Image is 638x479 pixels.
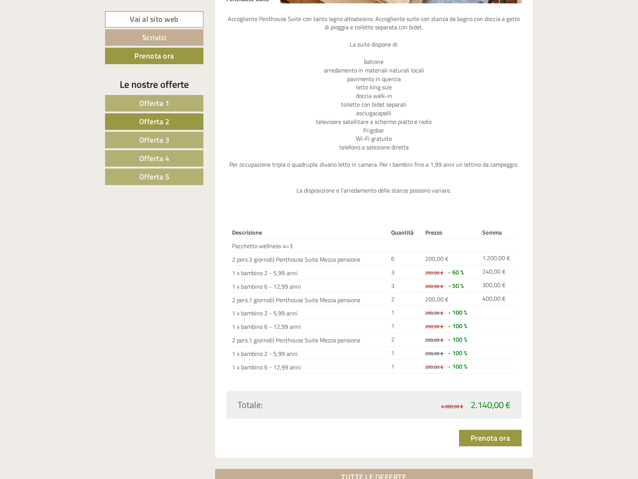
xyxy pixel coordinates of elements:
[232,265,388,279] td: 1 x bambino 2 - 5,99 anni
[425,269,443,276] span: 200,00 €
[232,279,388,292] td: 1 x bambino 6 - 12,99 anni
[388,333,422,346] td: 2
[471,398,510,411] span: 2.140,00 €
[479,252,516,266] td: 1.200,00 €
[448,281,464,290] span: - 50 %
[139,116,170,127] span: Offerta 2
[422,227,479,238] th: Prezzo
[479,279,516,292] td: 300,00 €
[425,254,448,263] span: 200,00 €
[232,333,388,346] td: 2 pers.1 giorno(i) Penthouse Suite Mezza pensione
[105,29,203,46] a: Scrivici
[232,319,388,333] td: 1 x bambino 6 - 12,99 anni
[139,134,170,146] span: Offerta 3
[105,11,203,27] a: Vai al sito web
[448,362,467,371] span: - 100 %
[479,292,516,306] td: 400,00 €
[232,306,388,319] td: 1 x bambino 2 - 5,99 anni
[448,308,467,317] span: - 100 %
[448,321,467,330] span: - 100 %
[425,295,448,304] span: 200,00 €
[388,306,422,319] td: 1
[226,15,522,195] p: Accogliente Penthouse Suite con tanto legno altoatesino. Accogliente suite con stanza da bagno co...
[448,335,467,344] span: - 100 %
[425,309,443,316] span: 200,00 €
[232,360,388,373] td: 1 x bambino 6 - 12,99 anni
[139,171,170,182] span: Offerta 5
[388,252,422,266] td: 6
[425,336,443,343] span: 200,00 €
[105,77,203,91] div: Le nostre offerte
[479,265,516,279] td: 240,00 €
[425,323,443,330] span: 200,00 €
[232,252,388,266] td: 2 pers.3 giorno(i) Penthouse Suite Mezza pensione
[105,48,203,64] a: Prenota ora
[459,430,522,446] a: Prenota ora
[232,292,388,306] td: 2 pers.1 giorno(i) Penthouse Suite Mezza pensione
[188,22,284,28] div: Lei
[256,194,296,211] button: Invia
[448,348,467,357] span: - 100 %
[388,227,422,238] th: Quantità
[139,152,170,164] span: Offerta 4
[425,283,443,290] span: 200,00 €
[448,268,464,277] span: - 60 %
[135,6,161,18] div: [DATE]
[441,403,463,410] span: 4.000,00 €
[388,292,422,306] td: 2
[425,363,443,371] span: 200,00 €
[232,346,388,360] td: 1 x bambino 2 - 5,99 anni
[479,227,516,238] th: Somma
[388,265,422,279] td: 3
[232,239,388,252] td: Pacchetto wellness 4=3
[232,227,388,238] th: Descrizione
[388,319,422,333] td: 1
[232,398,374,411] div: Totale:
[184,20,290,43] div: Buon giorno, come possiamo aiutarla?
[388,360,422,373] td: 1
[388,279,422,292] td: 3
[388,346,422,360] td: 1
[139,97,170,109] span: Offerta 1
[188,36,284,42] small: 16:38
[425,350,443,357] span: 200,00 €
